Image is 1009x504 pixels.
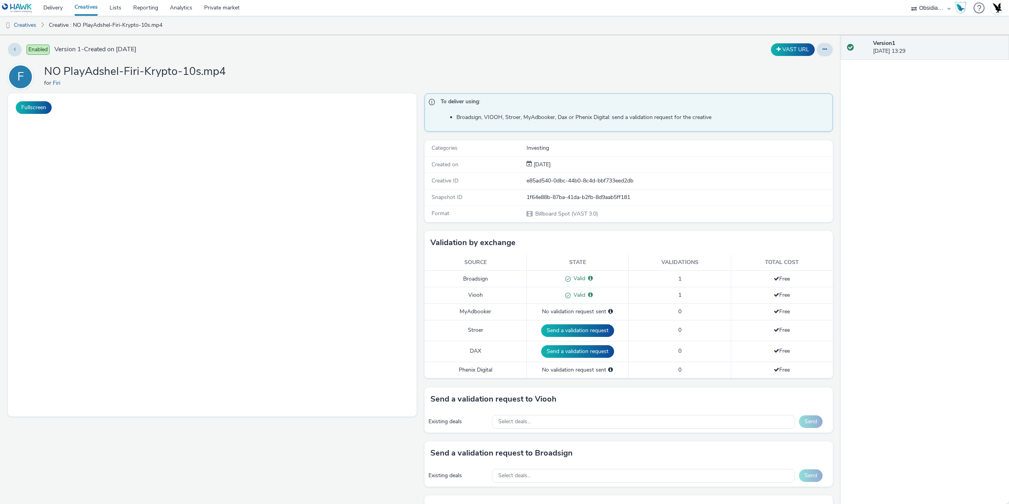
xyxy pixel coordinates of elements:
button: Send a validation request [541,345,614,358]
span: Snapshot ID [432,193,462,201]
button: Send [799,415,823,428]
span: 0 [678,326,681,334]
th: State [527,255,629,271]
span: Free [774,347,790,355]
span: Free [774,291,790,299]
div: Duplicate the creative as a VAST URL [769,43,817,56]
th: Validations [629,255,731,271]
div: Existing deals [428,472,488,480]
div: Existing deals [428,418,488,426]
span: 1 [678,275,681,283]
span: Enabled [26,45,50,55]
button: Fullscreen [16,101,52,114]
li: Broadsign, VIOOH, Stroer, MyAdbooker, Dax or Phenix Digital: send a validation request for the cr... [456,113,829,121]
span: Valid [571,275,585,282]
h3: Send a validation request to Viooh [430,393,557,405]
div: No validation request sent [531,308,624,316]
img: dooh [4,22,12,30]
span: Free [774,326,790,334]
span: Format [432,210,449,217]
h3: Validation by exchange [430,237,516,249]
a: Firi [53,79,63,87]
span: Free [774,275,790,283]
strong: Version 1 [873,39,895,47]
h1: NO PlayAdshel-Firi-Krypto-10s.mp4 [44,64,226,79]
td: Phenix Digital [424,362,527,378]
td: DAX [424,341,527,362]
span: To deliver using: [441,98,825,108]
span: Select deals... [498,472,531,479]
a: Creative : NO PlayAdshel-Firi-Krypto-10s.mp4 [45,16,166,35]
span: Created on [432,161,458,168]
span: 1 [678,291,681,299]
td: Viooh [424,287,527,304]
span: Categories [432,144,458,152]
button: Send a validation request [541,324,614,337]
img: undefined Logo [2,3,32,13]
span: Free [774,308,790,315]
a: F [8,73,36,80]
td: Stroer [424,320,527,341]
div: Creation 01 July 2025, 13:29 [532,161,551,169]
img: Account UK [991,2,1003,14]
span: 0 [678,308,681,315]
span: Billboard Spot (VAST 3.0) [534,210,598,218]
button: Send [799,469,823,482]
span: 0 [678,366,681,374]
div: 1f64e88b-87ba-41da-b2fb-8d9aab5ff181 [527,193,832,201]
span: Creative ID [432,177,458,184]
span: for [44,79,53,87]
span: Free [774,366,790,374]
div: Please select a deal below and click on Send to send a validation request to Phenix Digital. [608,366,613,374]
span: Version 1 - Created on [DATE] [54,45,136,54]
span: Valid [571,291,585,299]
div: Please select a deal below and click on Send to send a validation request to MyAdbooker. [608,308,613,316]
th: Source [424,255,527,271]
span: Select deals... [498,418,531,425]
th: Total cost [731,255,833,271]
div: Investing [527,144,832,152]
span: [DATE] [532,161,551,168]
div: No validation request sent [531,366,624,374]
img: Hawk Academy [955,2,966,14]
div: e85ad540-0dbc-44b0-8c4d-bbf733eed2db [527,177,832,185]
td: Broadsign [424,271,527,287]
span: 0 [678,347,681,355]
div: F [17,66,24,88]
a: Hawk Academy [955,2,970,14]
h3: Send a validation request to Broadsign [430,447,573,459]
td: MyAdbooker [424,304,527,320]
div: [DATE] 13:29 [873,39,1003,56]
button: VAST URL [771,43,815,56]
